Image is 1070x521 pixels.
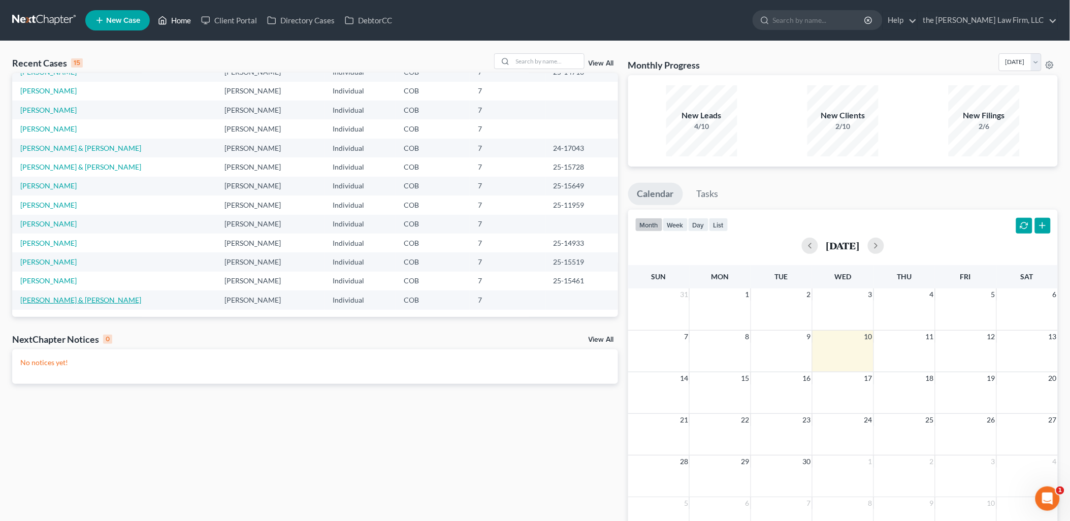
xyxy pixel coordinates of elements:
[589,60,614,67] a: View All
[396,196,470,214] td: COB
[216,157,325,176] td: [PERSON_NAME]
[744,497,751,509] span: 6
[949,110,1020,121] div: New Filings
[683,497,689,509] span: 5
[806,288,812,301] span: 2
[688,218,709,232] button: day
[32,333,40,341] button: Gif picker
[986,372,996,384] span: 19
[867,497,873,509] span: 8
[740,455,751,468] span: 29
[635,218,663,232] button: month
[216,101,325,119] td: [PERSON_NAME]
[16,111,158,180] div: The court has added a new Credit Counseling Field that we need to update upon filing. Please remo...
[470,177,545,196] td: 7
[325,290,396,309] td: Individual
[802,372,812,384] span: 16
[545,272,618,290] td: 25-15461
[396,177,470,196] td: COB
[325,196,396,214] td: Individual
[867,455,873,468] span: 1
[806,497,812,509] span: 7
[773,11,866,29] input: Search by name...
[1048,372,1058,384] span: 20
[325,215,396,234] td: Individual
[396,215,470,234] td: COB
[159,4,178,23] button: Home
[20,124,77,133] a: [PERSON_NAME]
[1048,414,1058,426] span: 27
[807,121,879,132] div: 2/10
[20,276,77,285] a: [PERSON_NAME]
[663,218,688,232] button: week
[48,333,56,341] button: Upload attachment
[470,82,545,101] td: 7
[628,59,700,71] h3: Monthly Progress
[16,188,96,194] div: [PERSON_NAME] • [DATE]
[20,162,141,171] a: [PERSON_NAME] & [PERSON_NAME]
[863,414,873,426] span: 24
[216,290,325,309] td: [PERSON_NAME]
[775,272,788,281] span: Tue
[216,139,325,157] td: [PERSON_NAME]
[679,414,689,426] span: 21
[20,201,77,209] a: [PERSON_NAME]
[396,290,470,309] td: COB
[744,331,751,343] span: 8
[545,196,618,214] td: 25-11959
[29,6,45,22] img: Profile image for Katie
[652,272,666,281] span: Sun
[12,57,83,69] div: Recent Cases
[16,86,145,105] b: 🚨ATTN: [GEOGRAPHIC_DATA] of [US_STATE]
[262,11,340,29] a: Directory Cases
[1052,455,1058,468] span: 4
[470,290,545,309] td: 7
[807,110,879,121] div: New Clients
[1035,486,1060,511] iframe: Intercom live chat
[589,336,614,343] a: View All
[986,497,996,509] span: 10
[325,272,396,290] td: Individual
[20,296,141,304] a: [PERSON_NAME] & [PERSON_NAME]
[470,215,545,234] td: 7
[396,234,470,252] td: COB
[216,177,325,196] td: [PERSON_NAME]
[1021,272,1033,281] span: Sat
[153,11,196,29] a: Home
[8,80,195,209] div: Katie says…
[216,272,325,290] td: [PERSON_NAME]
[216,119,325,138] td: [PERSON_NAME]
[925,372,935,384] span: 18
[396,82,470,101] td: COB
[740,372,751,384] span: 15
[103,335,112,344] div: 0
[744,288,751,301] span: 1
[9,311,194,329] textarea: Message…
[925,414,935,426] span: 25
[666,110,737,121] div: New Leads
[834,272,851,281] span: Wed
[325,252,396,271] td: Individual
[679,455,689,468] span: 28
[513,54,584,69] input: Search by name...
[325,101,396,119] td: Individual
[470,252,545,271] td: 7
[7,4,26,23] button: go back
[949,121,1020,132] div: 2/6
[545,234,618,252] td: 25-14933
[960,272,971,281] span: Fri
[679,288,689,301] span: 31
[863,372,873,384] span: 17
[16,333,24,341] button: Emoji picker
[196,11,262,29] a: Client Portal
[679,372,689,384] span: 14
[20,144,141,152] a: [PERSON_NAME] & [PERSON_NAME]
[986,414,996,426] span: 26
[325,119,396,138] td: Individual
[683,331,689,343] span: 7
[628,183,683,205] a: Calendar
[216,252,325,271] td: [PERSON_NAME]
[396,157,470,176] td: COB
[740,414,751,426] span: 22
[990,288,996,301] span: 5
